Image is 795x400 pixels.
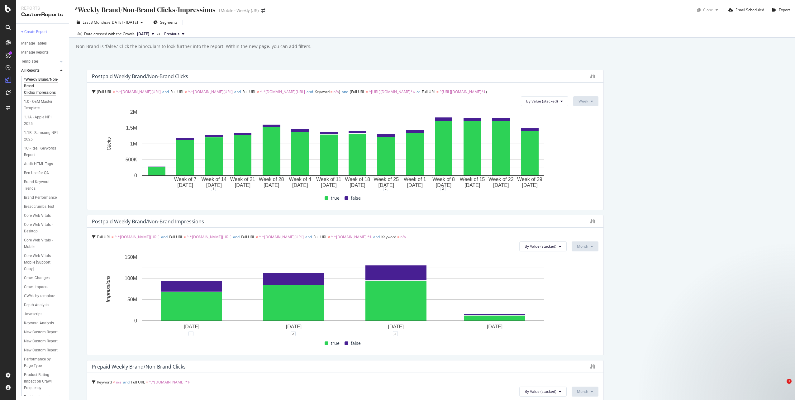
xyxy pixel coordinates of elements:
span: false [351,340,361,347]
a: Core Web Vitals - Mobile [24,237,64,250]
span: ≠ [331,89,333,94]
text: [DATE] [321,183,336,188]
div: Ben Use for QA [24,170,49,176]
span: Full URL [242,89,256,94]
span: ^.*[DOMAIN_NAME].*$ [149,379,190,385]
div: Audit HTML Tags [24,161,53,167]
span: n/a [333,89,339,94]
span: ^[URL][DOMAIN_NAME]*$ [369,89,415,94]
span: Month [577,389,588,394]
div: Clone [703,7,713,12]
div: New Custom Report [24,338,58,345]
span: ^[URL][DOMAIN_NAME]*$ [440,89,486,94]
text: Week of 18 [345,177,370,182]
text: [DATE] [436,183,451,188]
div: Keyword Analysis [24,320,54,326]
text: [DATE] [235,183,250,188]
a: New Custom Report [24,338,64,345]
span: = [146,379,148,385]
div: Performance by Page Type [24,356,60,369]
div: Crawl Impacts [24,284,48,290]
text: 50M [127,297,137,302]
a: New Custom Report [24,329,64,336]
a: + Create Report [21,29,64,35]
div: 1.1A - Apple NPI 2025 [24,114,59,127]
span: Full URL [422,89,436,94]
span: Month [577,244,588,249]
span: and [305,234,312,240]
a: Brand Performance [24,194,64,201]
span: and [161,234,168,240]
span: = [366,89,368,94]
span: Week [578,98,588,104]
div: 1.0 - OEM Master Template [24,98,60,112]
text: [DATE] [206,183,222,188]
div: Prepaid Weekly Brand/non-brand Clicks [92,364,186,370]
div: *Weekly Brand/Non-Brand Clicks/Impressions [74,5,216,15]
span: ^.*[DOMAIN_NAME][URL] [115,234,159,240]
button: Month [572,241,598,251]
span: and [373,234,380,240]
div: CustomReports [21,11,64,18]
div: Postpaid Weekly Brand/non-brand Impressions [92,218,204,225]
div: Javascript [24,311,42,317]
text: 1.5M [126,125,137,131]
div: Product Rating Impact on Crawl Frequency [24,372,61,391]
span: Keyword [381,234,396,240]
text: Week of 28 [259,177,284,182]
span: ≠ [113,89,115,94]
div: 1C - Real Keywords Report [24,145,60,158]
span: true [331,194,340,202]
text: 1M [130,141,137,146]
span: ≠ [256,234,258,240]
a: Audit HTML Tags [24,161,64,167]
span: Keyword [97,379,112,385]
text: Week of 22 [488,177,514,182]
span: ≠ [113,379,115,385]
text: [DATE] [493,183,509,188]
div: New Custom Report [24,347,58,354]
span: Full URL [169,234,183,240]
div: Core Web Vitals [24,212,51,219]
span: Full URL [131,379,145,385]
a: Javascript [24,311,64,317]
text: 2M [130,109,137,115]
div: binoculars [590,219,595,224]
span: By Value (stacked) [525,244,556,249]
button: By Value (stacked) [521,96,568,106]
div: Manage Tables [21,40,47,47]
div: 1 [188,331,193,336]
text: [DATE] [178,183,193,188]
span: 2025 Oct. 3rd [137,31,149,37]
span: and [307,89,313,94]
text: [DATE] [464,183,480,188]
text: Week of 15 [460,177,485,182]
text: [DATE] [388,324,403,329]
span: ≠ [397,234,399,240]
div: Export [779,7,790,12]
span: ≠ [185,89,187,94]
span: ^.*[DOMAIN_NAME][URL] [260,89,305,94]
span: Full URL [241,234,255,240]
a: 1.0 - OEM Master Template [24,98,64,112]
a: Crawl Impacts [24,284,64,290]
text: Week of 7 [174,177,197,182]
iframe: Intercom live chat [774,379,789,394]
button: Export [769,5,790,15]
div: Brand Performance [24,194,57,201]
a: All Reports [21,67,58,74]
button: Clone [695,5,721,15]
span: and [233,234,240,240]
button: By Value (stacked) [519,241,567,251]
text: Week of 11 [316,177,341,182]
span: or [417,89,420,94]
button: Previous [162,30,187,38]
a: Manage Tables [21,40,64,47]
div: A chart. [92,109,595,188]
div: Brand Keyword Trends [24,179,59,192]
text: Week of 21 [230,177,255,182]
span: ^.*[DOMAIN_NAME].*$ [331,234,372,240]
div: A chart. [92,254,595,334]
a: Templates [21,58,58,65]
div: binoculars [590,364,595,369]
